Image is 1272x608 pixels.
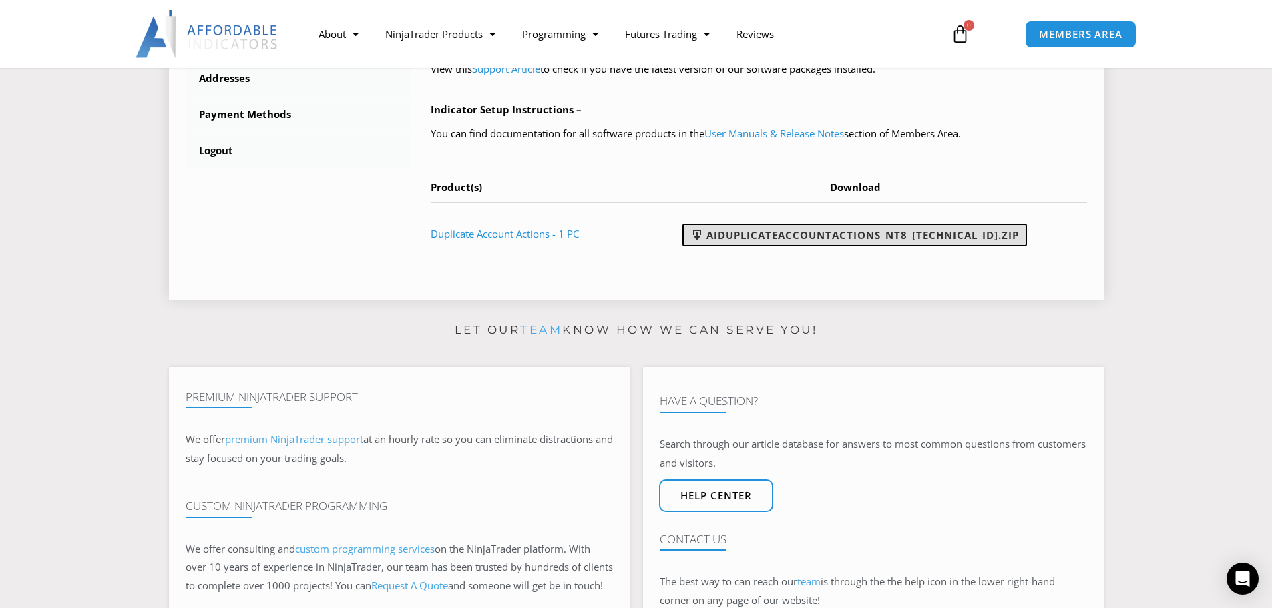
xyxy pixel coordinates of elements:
span: We offer consulting and [186,542,435,555]
span: at an hourly rate so you can eliminate distractions and stay focused on your trading goals. [186,432,613,465]
a: Programming [509,19,612,49]
a: 0 [931,15,990,53]
p: Search through our article database for answers to most common questions from customers and visit... [660,435,1087,473]
span: 0 [964,20,974,31]
h4: Have A Question? [660,394,1087,408]
a: About [305,19,372,49]
a: Support Article [472,62,540,75]
a: team [797,575,821,588]
a: premium NinjaTrader support [225,432,363,446]
span: Product(s) [431,180,482,194]
span: Download [830,180,881,194]
span: We offer [186,432,225,446]
span: on the NinjaTrader platform. With over 10 years of experience in NinjaTrader, our team has been t... [186,542,613,593]
a: AIDuplicateAccountActions_NT8_[TECHNICAL_ID].zip [682,224,1027,246]
p: You can find documentation for all software products in the section of Members Area. [431,125,1087,143]
a: team [520,323,562,336]
h4: Contact Us [660,533,1087,546]
nav: Menu [305,19,935,49]
a: Duplicate Account Actions - 1 PC [431,227,579,240]
a: NinjaTrader Products [372,19,509,49]
a: Help center [659,479,773,512]
a: Addresses [186,61,411,96]
a: Reviews [723,19,787,49]
a: MEMBERS AREA [1025,21,1136,48]
h4: Premium NinjaTrader Support [186,390,613,404]
div: Open Intercom Messenger [1227,563,1259,595]
p: View this to check if you have the latest version of our software packages installed. [431,60,1087,79]
a: Request A Quote [371,579,448,592]
p: Let our know how we can serve you! [169,320,1104,341]
h4: Custom NinjaTrader Programming [186,499,613,513]
img: LogoAI | Affordable Indicators – NinjaTrader [136,10,279,58]
b: Indicator Setup Instructions – [431,103,582,116]
a: Futures Trading [612,19,723,49]
span: Help center [680,491,752,501]
a: custom programming services [295,542,435,555]
span: MEMBERS AREA [1039,29,1122,39]
a: User Manuals & Release Notes [704,127,844,140]
a: Logout [186,133,411,168]
a: Payment Methods [186,97,411,132]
